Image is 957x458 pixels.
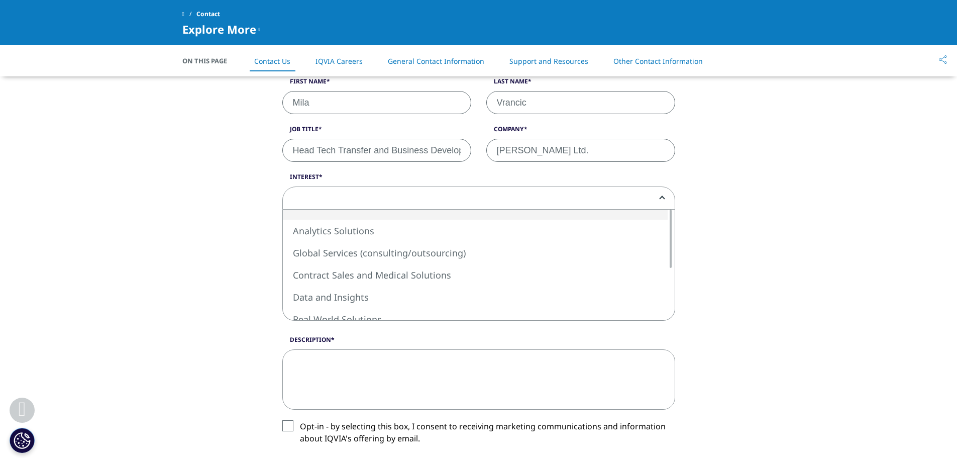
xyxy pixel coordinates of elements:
li: Global Services (consulting/outsourcing) [283,242,668,264]
a: Support and Resources [509,56,588,66]
label: Job Title [282,125,471,139]
label: Last Name [486,77,675,91]
span: Contact [196,5,220,23]
button: Cookies Settings [10,428,35,453]
a: IQVIA Careers [315,56,363,66]
a: Contact Us [254,56,290,66]
a: Other Contact Information [613,56,703,66]
li: Real World Solutions [283,308,668,330]
span: Explore More [182,23,256,35]
li: Data and Insights [283,286,668,308]
li: Contract Sales and Medical Solutions [283,264,668,286]
label: Company [486,125,675,139]
span: On This Page [182,56,238,66]
label: First Name [282,77,471,91]
li: Analytics Solutions [283,220,668,242]
label: Interest [282,172,675,187]
label: Description [282,335,675,349]
label: Opt-in - by selecting this box, I consent to receiving marketing communications and information a... [282,420,675,450]
a: General Contact Information [388,56,484,66]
